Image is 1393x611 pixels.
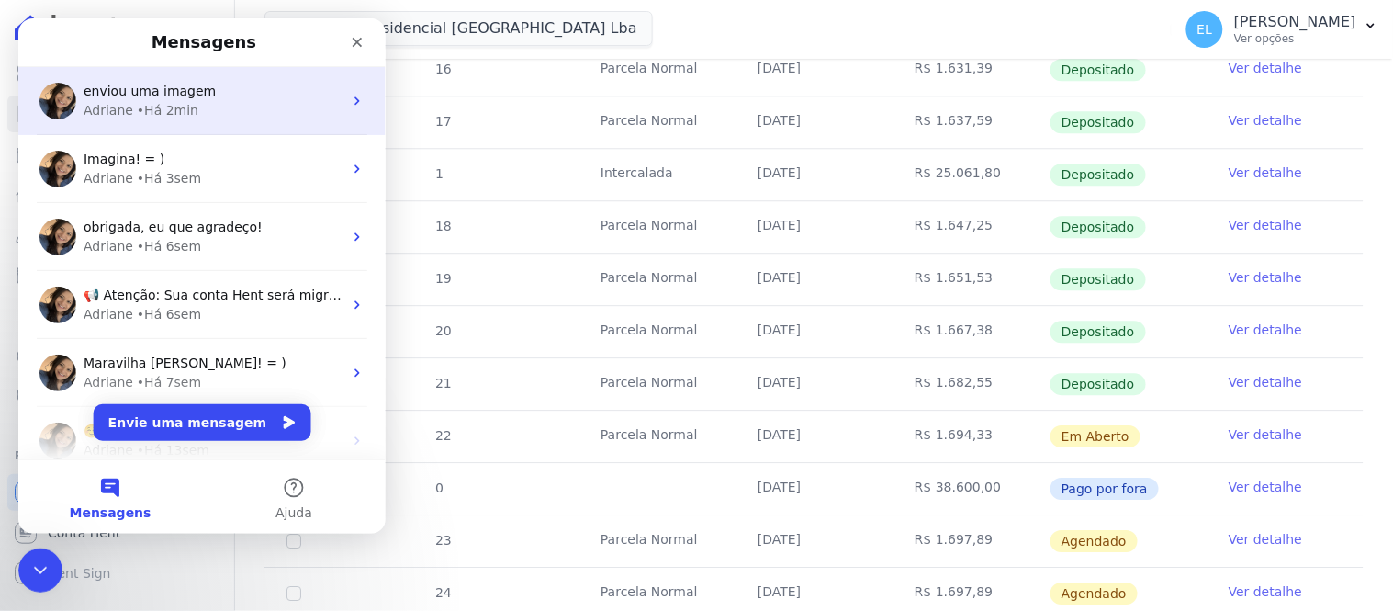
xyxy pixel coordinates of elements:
[1229,478,1302,496] a: Ver detalhe
[579,96,736,148] td: Parcela Normal
[433,323,452,338] span: 20
[65,201,244,216] span: obrigada, eu que agradeço!
[1050,321,1146,343] span: Depositado
[21,200,58,237] img: Profile image for Adriane
[1050,373,1146,395] span: Depositado
[893,96,1050,148] td: R$ 1.637,59
[579,149,736,200] td: Intercalada
[65,65,197,80] span: enviou uma imagem
[433,533,452,548] span: 23
[1050,425,1140,447] span: Em Aberto
[579,306,736,357] td: Parcela Normal
[579,44,736,96] td: Parcela Normal
[736,201,893,253] td: [DATE]
[7,379,227,415] a: Negativação
[736,463,893,515] td: [DATE]
[1229,583,1302,601] a: Ver detalhe
[118,219,183,238] div: • Há 6sem
[118,151,183,170] div: • Há 3sem
[1229,216,1302,234] a: Ver detalhe
[21,336,58,373] img: Profile image for Adriane
[1172,4,1393,55] button: EL [PERSON_NAME] Ver opções
[286,534,301,549] input: default
[15,445,219,467] div: Plataformas
[65,423,115,442] div: Adriane
[65,83,115,102] div: Adriane
[7,474,227,511] a: Recebíveis
[736,306,893,357] td: [DATE]
[118,287,183,306] div: • Há 6sem
[7,515,227,551] a: Conta Hent
[433,62,452,76] span: 16
[184,442,367,515] button: Ajuda
[736,515,893,567] td: [DATE]
[433,166,444,181] span: 1
[579,358,736,410] td: Parcela Normal
[7,217,227,254] a: Clientes
[433,271,452,286] span: 19
[736,44,893,96] td: [DATE]
[1229,164,1302,182] a: Ver detalhe
[65,405,95,420] span: ☺️😉
[433,428,452,443] span: 22
[579,515,736,567] td: Parcela Normal
[893,254,1050,305] td: R$ 1.651,53
[18,549,62,593] iframe: Intercom live chat
[21,132,58,169] img: Profile image for Adriane
[118,83,180,102] div: • Há 2min
[1050,164,1146,186] span: Depositado
[1234,13,1356,31] p: [PERSON_NAME]
[65,355,115,374] div: Adriane
[579,411,736,462] td: Parcela Normal
[893,44,1050,96] td: R$ 1.631,39
[7,257,227,294] a: Minha Carteira
[1050,268,1146,290] span: Depositado
[1229,111,1302,130] a: Ver detalhe
[65,287,115,306] div: Adriane
[1229,321,1302,339] a: Ver detalhe
[893,149,1050,200] td: R$ 25.061,80
[1197,23,1213,36] span: EL
[736,411,893,462] td: [DATE]
[893,201,1050,253] td: R$ 1.647,25
[7,298,227,334] a: Transferências
[1234,31,1356,46] p: Ver opções
[7,136,227,173] a: Parcelas
[579,201,736,253] td: Parcela Normal
[893,515,1050,567] td: R$ 1.697,89
[21,64,58,101] img: Profile image for Adriane
[65,337,268,352] span: Maravilha [PERSON_NAME]! = )
[736,254,893,305] td: [DATE]
[286,586,301,601] input: default
[736,358,893,410] td: [DATE]
[1229,59,1302,77] a: Ver detalhe
[433,585,452,600] span: 24
[1229,373,1302,391] a: Ver detalhe
[264,11,653,46] button: Edíficio Residencial [GEOGRAPHIC_DATA] Lba
[893,411,1050,462] td: R$ 1.694,33
[7,176,227,213] a: Lotes
[51,488,133,501] span: Mensagens
[893,358,1050,410] td: R$ 1.682,55
[433,114,452,129] span: 17
[65,219,115,238] div: Adriane
[736,149,893,200] td: [DATE]
[893,463,1050,515] td: R$ 38.600,00
[21,404,58,441] img: Profile image for Adriane
[118,355,183,374] div: • Há 7sem
[257,488,294,501] span: Ajuda
[1050,216,1146,238] span: Depositado
[1229,530,1302,549] a: Ver detalhe
[1050,111,1146,133] span: Depositado
[7,338,227,375] a: Crédito
[118,423,191,442] div: • Há 13sem
[1229,425,1302,444] a: Ver detalhe
[579,254,736,305] td: Parcela Normal
[433,376,452,390] span: 21
[21,268,58,305] img: Profile image for Adriane
[65,151,115,170] div: Adriane
[433,219,452,233] span: 18
[893,306,1050,357] td: R$ 1.667,38
[736,96,893,148] td: [DATE]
